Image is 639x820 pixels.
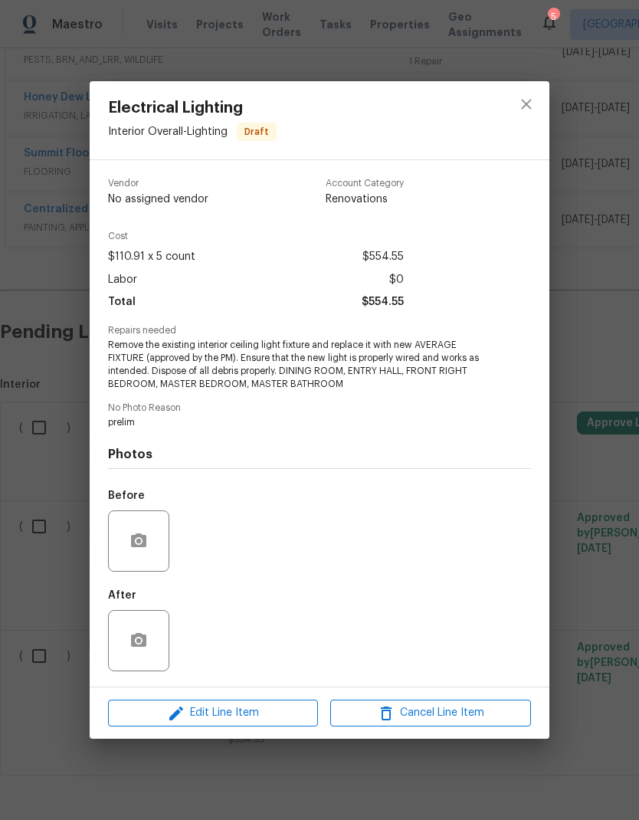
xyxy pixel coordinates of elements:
span: $554.55 [362,291,404,313]
span: Repairs needed [108,326,531,336]
span: $554.55 [362,246,404,268]
span: Interior Overall - Lighting [108,126,228,137]
button: Edit Line Item [108,700,318,727]
span: No Photo Reason [108,403,531,413]
span: $110.91 x 5 count [108,246,195,268]
span: Edit Line Item [113,704,313,723]
span: $0 [389,269,404,291]
span: Cancel Line Item [335,704,526,723]
span: Draft [238,124,275,139]
h4: Photos [108,447,531,462]
span: Vendor [108,179,208,189]
span: Remove the existing interior ceiling light fixture and replace it with new AVERAGE FIXTURE (appro... [108,339,489,390]
span: Account Category [326,179,404,189]
span: prelim [108,416,489,429]
div: 5 [548,9,559,25]
span: Labor [108,269,137,291]
span: No assigned vendor [108,192,208,207]
span: Total [108,291,136,313]
button: Cancel Line Item [330,700,531,727]
h5: After [108,590,136,601]
span: Electrical Lighting [108,100,277,116]
span: Cost [108,231,404,241]
h5: Before [108,490,145,501]
button: close [508,86,545,123]
span: Renovations [326,192,404,207]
